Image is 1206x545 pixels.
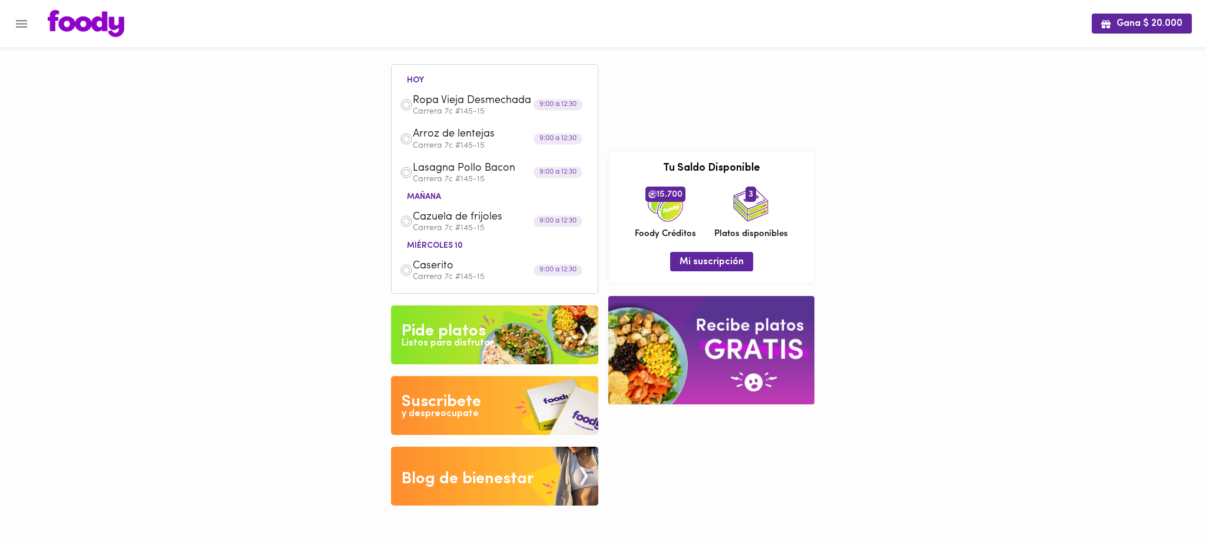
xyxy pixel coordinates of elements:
[534,133,582,144] div: 9:00 a 12:30
[402,337,493,350] div: Listos para disfrutar
[413,224,589,232] p: Carrera 7c #145-15
[413,260,548,273] span: Caserito
[534,265,582,276] div: 9:00 a 12:30
[608,296,814,404] img: referral-banner.png
[413,162,548,175] span: Lasagna Pollo Bacon
[670,252,753,271] button: Mi suscripción
[714,228,788,240] span: Platos disponibles
[534,99,582,111] div: 9:00 a 12:30
[400,215,413,228] img: dish.png
[413,94,548,108] span: Ropa Vieja Desmechada
[402,320,486,343] div: Pide platos
[413,175,589,184] p: Carrera 7c #145-15
[391,376,598,435] img: Disfruta bajar de peso
[1092,14,1192,33] button: Gana $ 20.000
[413,142,589,150] p: Carrera 7c #145-15
[397,190,450,201] li: mañana
[400,264,413,277] img: dish.png
[391,305,598,364] img: Pide un Platos
[1138,477,1194,533] iframe: Messagebird Livechat Widget
[648,190,657,198] img: foody-creditos.png
[413,108,589,116] p: Carrera 7c #145-15
[397,74,433,85] li: hoy
[402,407,479,421] div: y despreocupate
[413,211,548,224] span: Cazuela de frijoles
[402,390,481,414] div: Suscribete
[534,216,582,227] div: 9:00 a 12:30
[48,10,124,37] img: logo.png
[1101,18,1182,29] span: Gana $ 20.000
[7,9,36,38] button: Menu
[648,187,683,222] img: credits-package.png
[402,467,534,491] div: Blog de bienestar
[746,187,756,202] span: 3
[400,132,413,145] img: dish.png
[680,257,744,268] span: Mi suscripción
[400,166,413,179] img: dish.png
[413,128,548,141] span: Arroz de lentejas
[635,228,696,240] span: Foody Créditos
[534,167,582,178] div: 9:00 a 12:30
[391,447,598,506] img: Blog de bienestar
[645,187,685,202] span: 15.700
[413,273,589,281] p: Carrera 7c #145-15
[400,98,413,111] img: dish.png
[617,163,806,175] h3: Tu Saldo Disponible
[733,187,768,222] img: icon_dishes.png
[397,239,472,250] li: miércoles 10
